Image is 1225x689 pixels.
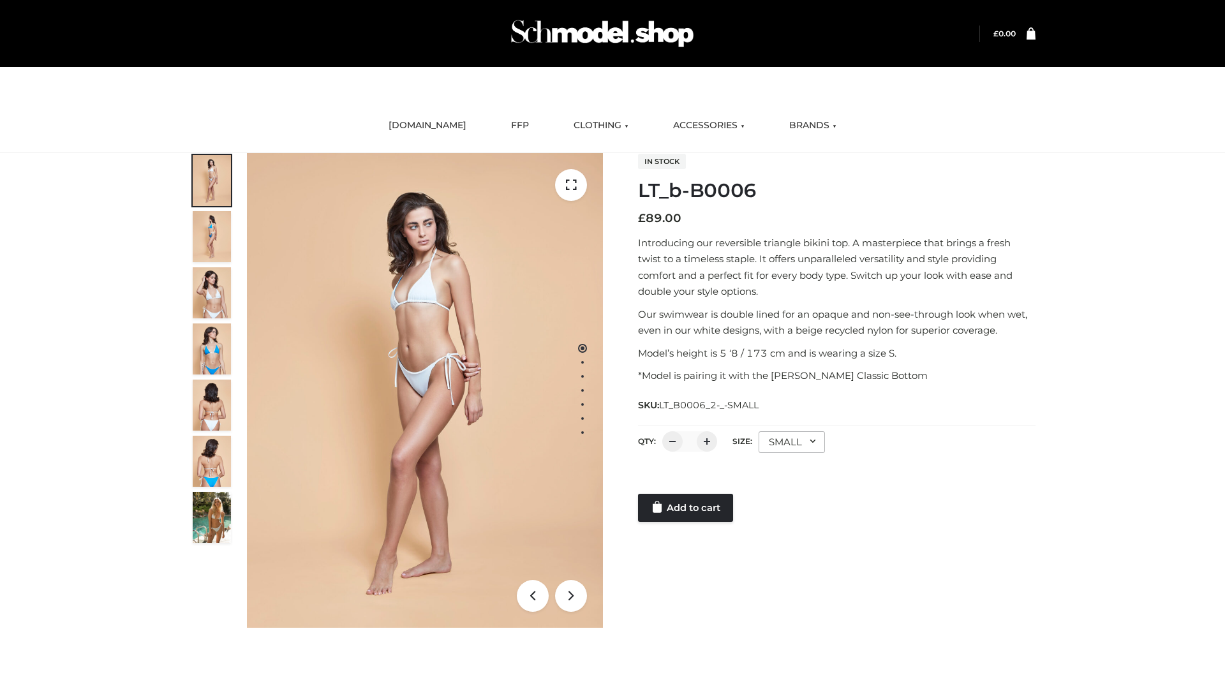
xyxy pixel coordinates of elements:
[193,492,231,543] img: Arieltop_CloudNine_AzureSky2.jpg
[638,179,1036,202] h1: LT_b-B0006
[638,211,646,225] span: £
[638,235,1036,300] p: Introducing our reversible triangle bikini top. A masterpiece that brings a fresh twist to a time...
[993,29,1016,38] a: £0.00
[659,399,759,411] span: LT_B0006_2-_-SMALL
[193,211,231,262] img: ArielClassicBikiniTop_CloudNine_AzureSky_OW114ECO_2-scaled.jpg
[993,29,1016,38] bdi: 0.00
[193,267,231,318] img: ArielClassicBikiniTop_CloudNine_AzureSky_OW114ECO_3-scaled.jpg
[780,112,846,140] a: BRANDS
[638,345,1036,362] p: Model’s height is 5 ‘8 / 173 cm and is wearing a size S.
[247,153,603,628] img: ArielClassicBikiniTop_CloudNine_AzureSky_OW114ECO_1
[993,29,999,38] span: £
[193,380,231,431] img: ArielClassicBikiniTop_CloudNine_AzureSky_OW114ECO_7-scaled.jpg
[638,306,1036,339] p: Our swimwear is double lined for an opaque and non-see-through look when wet, even in our white d...
[638,211,681,225] bdi: 89.00
[638,367,1036,384] p: *Model is pairing it with the [PERSON_NAME] Classic Bottom
[638,154,686,169] span: In stock
[664,112,754,140] a: ACCESSORIES
[638,436,656,446] label: QTY:
[507,8,698,59] img: Schmodel Admin 964
[638,397,760,413] span: SKU:
[759,431,825,453] div: SMALL
[193,323,231,374] img: ArielClassicBikiniTop_CloudNine_AzureSky_OW114ECO_4-scaled.jpg
[564,112,638,140] a: CLOTHING
[501,112,538,140] a: FFP
[379,112,476,140] a: [DOMAIN_NAME]
[193,436,231,487] img: ArielClassicBikiniTop_CloudNine_AzureSky_OW114ECO_8-scaled.jpg
[638,494,733,522] a: Add to cart
[732,436,752,446] label: Size:
[193,155,231,206] img: ArielClassicBikiniTop_CloudNine_AzureSky_OW114ECO_1-scaled.jpg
